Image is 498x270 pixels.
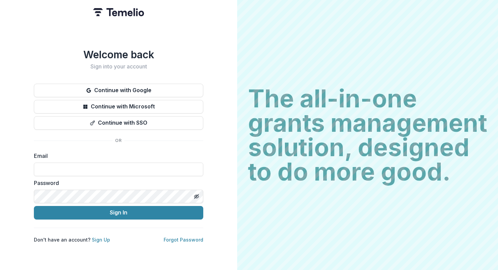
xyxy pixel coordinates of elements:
[34,206,203,220] button: Sign In
[34,63,203,70] h2: Sign into your account
[93,8,144,16] img: Temelio
[92,237,110,243] a: Sign Up
[191,191,202,202] button: Toggle password visibility
[34,236,110,243] p: Don't have an account?
[34,116,203,130] button: Continue with SSO
[34,100,203,113] button: Continue with Microsoft
[34,152,199,160] label: Email
[34,179,199,187] label: Password
[34,48,203,61] h1: Welcome back
[164,237,203,243] a: Forgot Password
[34,84,203,97] button: Continue with Google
